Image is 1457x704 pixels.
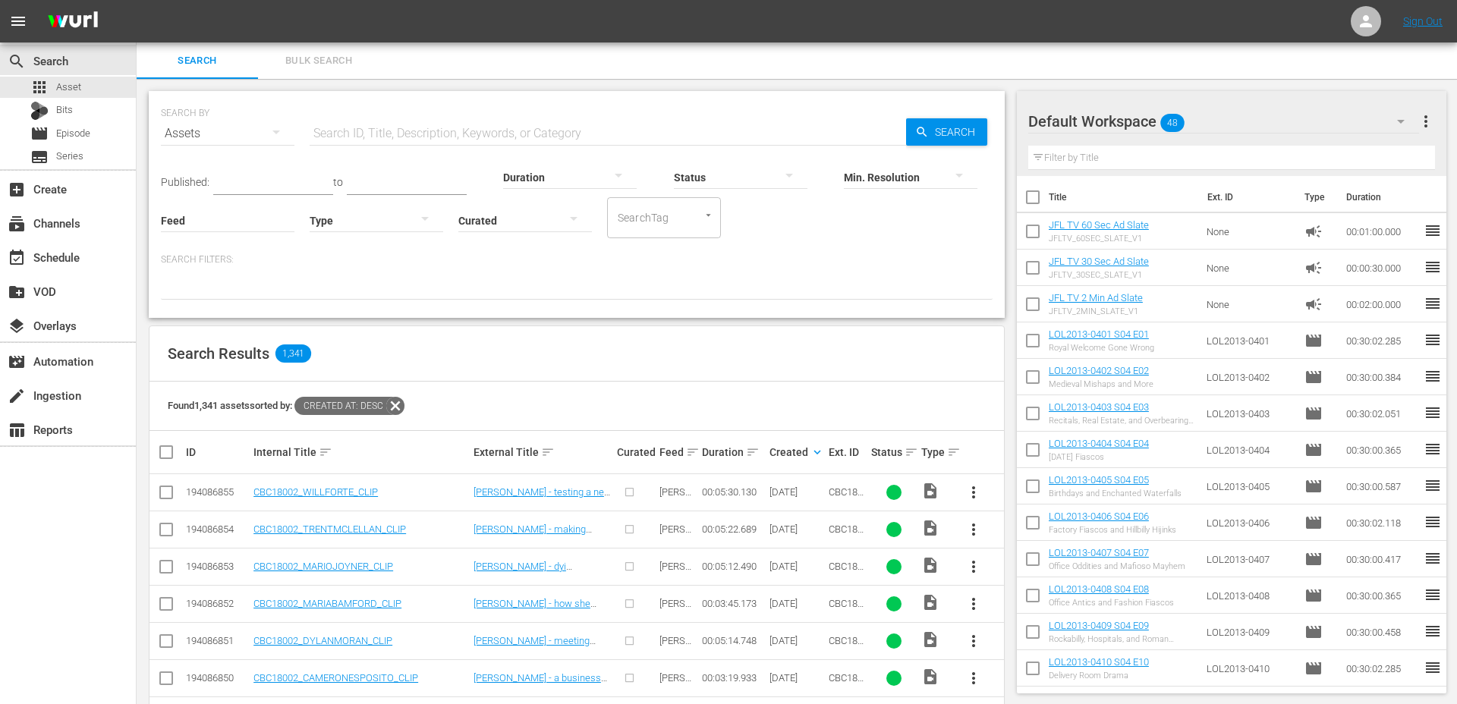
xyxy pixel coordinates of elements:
[1201,286,1299,322] td: None
[1049,620,1149,631] a: LOL2013-0409 S04 E09
[1304,659,1323,677] span: Episode
[1049,328,1149,340] a: LOL2013-0401 S04 E01
[161,112,294,155] div: Assets
[253,561,393,572] a: CBC18002_MARIOJOYNER_CLIP
[8,181,26,199] span: Create
[1049,306,1143,316] div: JFLTV_2MIN_SLATE_V1
[965,558,983,576] span: more_vert
[30,124,49,143] span: Episode
[1340,432,1424,468] td: 00:30:00.365
[702,443,765,461] div: Duration
[1201,504,1299,541] td: LOL2013-0406
[702,523,765,535] div: 00:05:22.689
[829,561,864,583] span: CBC18-002
[1340,468,1424,504] td: 00:30:00.587
[186,486,249,498] div: 194086855
[319,445,332,459] span: sort
[1049,401,1149,413] a: LOL2013-0403 S04 E03
[1049,270,1149,280] div: JFLTV_30SEC_SLATE_V1
[701,208,716,222] button: Open
[955,548,992,585] button: more_vert
[829,446,867,458] div: Ext. ID
[1049,561,1185,571] div: Office Oddities and Mafioso Mayhem
[1198,176,1295,218] th: Ext. ID
[1340,213,1424,250] td: 00:01:00.000
[1049,343,1154,353] div: Royal Welcome Gone Wrong
[186,672,249,684] div: 194086850
[1049,583,1149,595] a: LOL2013-0408 S04 E08
[1424,404,1442,422] span: reorder
[36,4,109,39] img: ans4CAIJ8jUAAAAAAAAAAAAAAAAAAAAAAAAgQb4GAAAAAAAAAAAAAAAAAAAAAAAAJMjXAAAAAAAAAAAAAAAAAAAAAAAAgAT5G...
[253,486,378,498] a: CBC18002_WILLFORTE_CLIP
[474,486,612,509] a: [PERSON_NAME] - testing a new song
[1201,432,1299,468] td: LOL2013-0404
[1049,219,1149,231] a: JFL TV 60 Sec Ad Slate
[1201,577,1299,614] td: LOL2013-0408
[267,52,370,70] span: Bulk Search
[1340,504,1424,541] td: 00:30:02.118
[474,635,596,658] a: [PERSON_NAME] - meeting before the internet
[1201,250,1299,286] td: None
[168,400,404,411] span: Found 1,341 assets sorted by:
[1049,292,1143,303] a: JFL TV 2 Min Ad Slate
[186,598,249,609] div: 194086852
[56,149,83,164] span: Series
[769,486,824,498] div: [DATE]
[1304,441,1323,459] span: Episode
[905,445,918,459] span: sort
[686,445,700,459] span: sort
[769,443,824,461] div: Created
[8,387,26,405] span: Ingestion
[1424,258,1442,276] span: reorder
[921,443,951,461] div: Type
[1340,395,1424,432] td: 00:30:02.051
[253,672,418,684] a: CBC18002_CAMERONESPOSITO_CLIP
[1424,367,1442,385] span: reorder
[1049,511,1149,522] a: LOL2013-0406 S04 E06
[769,561,824,572] div: [DATE]
[829,486,864,509] span: CBC18-002
[474,443,612,461] div: External Title
[30,102,49,120] div: Bits
[1340,250,1424,286] td: 00:00:30.000
[8,249,26,267] span: Schedule
[1049,365,1149,376] a: LOL2013-0402 S04 E02
[955,586,992,622] button: more_vert
[810,445,824,459] span: keyboard_arrow_down
[1403,15,1443,27] a: Sign Out
[1424,331,1442,349] span: reorder
[1424,294,1442,313] span: reorder
[769,598,824,609] div: [DATE]
[702,561,765,572] div: 00:05:12.490
[617,446,655,458] div: Curated
[474,561,572,583] a: [PERSON_NAME] - dyi renovations
[1417,103,1435,140] button: more_vert
[253,443,469,461] div: Internal Title
[1304,514,1323,532] span: Episode
[921,630,939,649] span: Video
[186,561,249,572] div: 194086853
[275,344,311,363] span: 1,341
[186,635,249,646] div: 194086851
[8,215,26,233] span: Channels
[1049,416,1194,426] div: Recitals, Real Estate, and Overbearing Parents
[1340,614,1424,650] td: 00:30:00.458
[1424,658,1442,677] span: reorder
[168,344,269,363] span: Search Results
[921,668,939,686] span: Video
[1049,656,1149,668] a: LOL2013-0410 S04 E10
[702,635,765,646] div: 00:05:14.748
[829,672,864,695] span: CBC18-002
[161,253,993,266] p: Search Filters:
[1340,577,1424,614] td: 00:30:00.365
[1424,440,1442,458] span: reorder
[1049,489,1182,498] div: Birthdays and Enchanted Waterfalls
[1340,359,1424,395] td: 00:30:00.384
[541,445,555,459] span: sort
[921,482,939,500] span: Video
[955,623,992,659] button: more_vert
[702,672,765,684] div: 00:03:19.933
[955,474,992,511] button: more_vert
[1337,176,1428,218] th: Duration
[965,595,983,613] span: more_vert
